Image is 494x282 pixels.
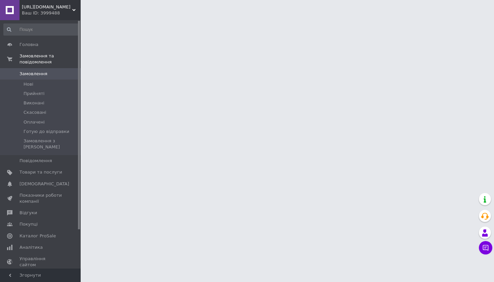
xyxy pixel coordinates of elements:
[24,109,46,115] span: Скасовані
[19,158,52,164] span: Повідомлення
[24,129,69,135] span: Готую до відправки
[19,210,37,216] span: Відгуки
[22,4,72,10] span: KEY_CAR.vn
[22,10,81,16] div: Ваш ID: 3999488
[19,53,81,65] span: Замовлення та повідомлення
[24,91,44,97] span: Прийняті
[479,241,492,254] button: Чат з покупцем
[24,119,45,125] span: Оплачені
[3,23,79,36] input: Пошук
[19,181,69,187] span: [DEMOGRAPHIC_DATA]
[24,138,79,150] span: Замовлення з [PERSON_NAME]
[24,100,44,106] span: Виконані
[19,192,62,204] span: Показники роботи компанії
[19,71,47,77] span: Замовлення
[19,42,38,48] span: Головна
[19,233,56,239] span: Каталог ProSale
[19,221,38,227] span: Покупці
[24,81,33,87] span: Нові
[19,256,62,268] span: Управління сайтом
[19,169,62,175] span: Товари та послуги
[19,244,43,250] span: Аналітика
